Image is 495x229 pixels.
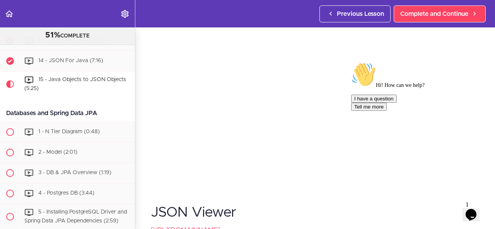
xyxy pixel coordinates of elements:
[3,23,77,29] span: Hi! How can we help?
[3,3,142,52] div: 👋Hi! How can we help?I have a questionTell me more
[348,59,487,194] iframe: chat widget
[151,1,480,186] iframe: Video Player
[394,5,486,22] a: Complete and Continue
[10,31,125,41] div: COMPLETE
[3,3,28,28] img: :wave:
[24,77,126,91] span: 15 - Java Objects to JSON Objects (5:25)
[400,9,468,19] span: Complete and Continue
[3,44,39,52] button: Tell me more
[38,170,111,175] span: 3 - DB & JPA Overview (1:19)
[38,190,94,196] span: 4 - Postgres DB (3:44)
[38,58,103,63] span: 14 - JSON For Java (7:16)
[337,9,384,19] span: Previous Lesson
[151,205,480,221] h1: JSON Viewer
[3,36,49,44] button: I have a question
[38,149,77,155] span: 2 - Model (2:01)
[38,129,100,134] span: 1 - N Tier Diagram (0:48)
[45,31,60,39] span: 51%
[120,9,130,19] svg: Settings Menu
[5,9,14,19] svg: Back to course curriculum
[463,198,487,221] iframe: chat widget
[24,209,127,224] span: 5 - Installing PostgreSQL Driver and Spring Data JPA Dependencies (2:59)
[319,5,391,22] a: Previous Lesson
